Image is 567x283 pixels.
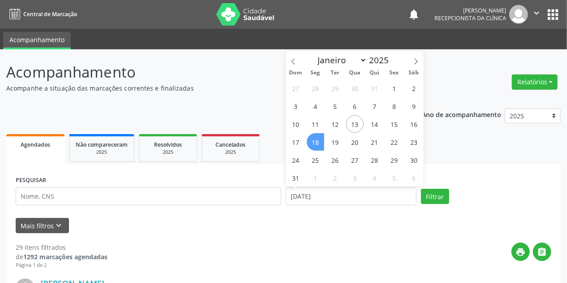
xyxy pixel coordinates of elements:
[146,149,190,156] div: 2025
[346,97,364,115] span: Agosto 6, 2025
[408,8,420,21] button: notifications
[326,133,344,151] span: Agosto 19, 2025
[366,79,383,97] span: Julho 31, 2025
[287,133,305,151] span: Agosto 17, 2025
[366,151,383,169] span: Agosto 28, 2025
[307,115,324,133] span: Agosto 11, 2025
[404,70,424,76] span: Sáb
[286,70,305,76] span: Dom
[405,133,422,151] span: Agosto 23, 2025
[16,174,46,187] label: PESQUISAR
[537,247,547,257] i: 
[366,133,383,151] span: Agosto 21, 2025
[365,70,384,76] span: Qui
[287,151,305,169] span: Agosto 24, 2025
[307,79,324,97] span: Julho 28, 2025
[346,133,364,151] span: Agosto 20, 2025
[307,151,324,169] span: Agosto 25, 2025
[346,115,364,133] span: Agosto 13, 2025
[6,83,395,93] p: Acompanhe a situação das marcações correntes e finalizadas
[405,151,422,169] span: Agosto 30, 2025
[326,151,344,169] span: Agosto 26, 2025
[516,247,526,257] i: print
[326,115,344,133] span: Agosto 12, 2025
[6,61,395,83] p: Acompanhamento
[345,70,365,76] span: Qua
[511,243,530,261] button: print
[512,74,558,90] button: Relatórios
[509,5,528,24] img: img
[16,252,107,261] div: de
[386,115,403,133] span: Agosto 15, 2025
[366,115,383,133] span: Agosto 14, 2025
[16,218,69,234] button: Mais filtroskeyboard_arrow_down
[405,169,422,187] span: Setembro 6, 2025
[422,109,502,120] p: Ano de acompanhamento
[287,169,305,187] span: Agosto 31, 2025
[386,97,403,115] span: Agosto 8, 2025
[386,169,403,187] span: Setembro 5, 2025
[545,7,561,22] button: apps
[76,149,128,156] div: 2025
[346,151,364,169] span: Agosto 27, 2025
[23,10,77,18] span: Central de Marcação
[405,79,422,97] span: Agosto 2, 2025
[216,141,246,148] span: Cancelados
[154,141,182,148] span: Resolvidos
[386,151,403,169] span: Agosto 29, 2025
[208,149,253,156] div: 2025
[307,169,324,187] span: Setembro 1, 2025
[386,133,403,151] span: Agosto 22, 2025
[21,141,50,148] span: Agendados
[384,70,404,76] span: Sex
[287,79,305,97] span: Julho 27, 2025
[528,5,545,24] button: 
[421,189,449,204] button: Filtrar
[366,97,383,115] span: Agosto 7, 2025
[307,133,324,151] span: Agosto 18, 2025
[54,221,64,231] i: keyboard_arrow_down
[76,141,128,148] span: Não compareceram
[313,54,367,66] select: Month
[326,169,344,187] span: Setembro 2, 2025
[325,70,345,76] span: Ter
[533,243,551,261] button: 
[367,54,396,66] input: Year
[16,187,281,205] input: Nome, CNS
[346,79,364,97] span: Julho 30, 2025
[3,32,71,49] a: Acompanhamento
[326,97,344,115] span: Agosto 5, 2025
[532,8,541,18] i: 
[16,261,107,269] div: Página 1 de 2
[366,169,383,187] span: Setembro 4, 2025
[287,115,305,133] span: Agosto 10, 2025
[386,79,403,97] span: Agosto 1, 2025
[405,97,422,115] span: Agosto 9, 2025
[16,243,107,252] div: 29 itens filtrados
[6,7,77,22] a: Central de Marcação
[286,187,417,205] input: Selecione um intervalo
[305,70,325,76] span: Seg
[307,97,324,115] span: Agosto 4, 2025
[23,253,107,261] strong: 1292 marcações agendadas
[346,169,364,187] span: Setembro 3, 2025
[434,14,506,22] span: Recepcionista da clínica
[326,79,344,97] span: Julho 29, 2025
[405,115,422,133] span: Agosto 16, 2025
[434,7,506,14] div: [PERSON_NAME]
[287,97,305,115] span: Agosto 3, 2025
